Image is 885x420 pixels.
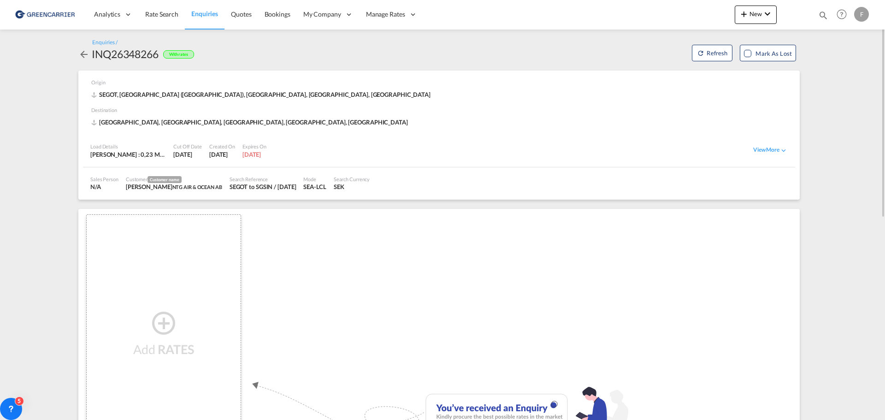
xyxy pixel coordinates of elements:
span: NTG AIR & OCEAN AB [172,184,222,190]
span: New [738,10,773,18]
button: icon-plus 400-fgNewicon-chevron-down [735,6,777,24]
div: 9 Sep 2025 [209,150,235,159]
div: [PERSON_NAME] [126,183,222,191]
md-checkbox: Mark as Lost [744,49,792,58]
span: Rate Search [145,10,178,18]
span: Bookings [265,10,290,18]
div: icon-arrow-left [78,47,92,61]
span: Enquiries [191,10,218,18]
md-icon: icon-magnify [818,10,828,20]
div: View Moreicon-chevron-down [753,146,788,154]
md-icon: icon-arrow-left [78,49,89,60]
md-icon: icon-plus-circle-outline [150,317,177,328]
div: INQ26348266 [92,47,159,61]
span: Customer name [147,176,182,183]
div: SEK [334,183,370,191]
div: SEGOT to SGSIN / 11 Sep 2025 [230,183,296,191]
div: With rates [163,50,194,59]
md-icon: icon-refresh [697,49,704,57]
div: N/A [90,183,118,191]
div: Search Reference [230,176,296,183]
span: Add [133,342,155,357]
button: icon-refreshRefresh [692,45,732,61]
div: F [854,7,869,22]
div: Load Details [90,143,166,150]
img: 609dfd708afe11efa14177256b0082fb.png [14,4,76,25]
div: Destination [91,106,791,118]
div: Expires On [242,143,266,150]
span: RATES [158,342,195,357]
div: Help [834,6,854,23]
span: [GEOGRAPHIC_DATA], [GEOGRAPHIC_DATA], [GEOGRAPHIC_DATA], [GEOGRAPHIC_DATA], [GEOGRAPHIC_DATA] [91,118,410,126]
md-icon: icon-plus 400-fg [738,8,749,19]
span: Quotes [231,10,251,18]
div: Mark as Lost [755,49,792,58]
div: icon-magnify [818,10,828,24]
div: 11 Sep 2025 [173,150,202,159]
div: SEA-LCL [303,183,326,191]
div: SEGOT, [GEOGRAPHIC_DATA] ([GEOGRAPHIC_DATA]), [GEOGRAPHIC_DATA], [GEOGRAPHIC_DATA], [GEOGRAPHIC_D... [91,90,433,99]
div: Enquiries / [92,39,118,47]
div: Search Currency [334,176,370,183]
div: Origin [91,79,791,90]
div: Customer [126,176,222,183]
div: Created On [209,143,235,150]
span: Help [834,6,850,22]
span: Analytics [94,10,120,19]
md-icon: icon-chevron-down [779,146,788,154]
div: Mode [303,176,326,183]
div: Sales Person [90,176,118,183]
div: 8 Dec 2025 [242,150,266,159]
span: Manage Rates [366,10,405,19]
div: Cut Off Date [173,143,202,150]
div: [PERSON_NAME] : 0,23 MT | Volumetric Wt : 2,18 CBM | Chargeable Wt : 2,18 W/M [90,150,166,159]
span: My Company [303,10,341,19]
md-icon: icon-chevron-down [762,8,773,19]
button: Mark as Lost [740,45,796,61]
